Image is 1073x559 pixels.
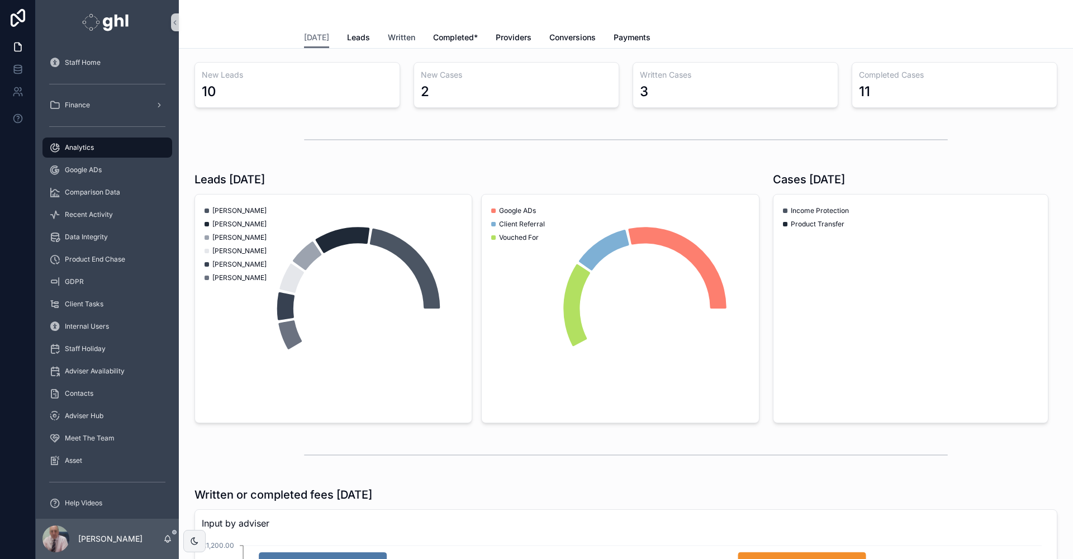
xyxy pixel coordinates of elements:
span: Google ADs [499,206,536,215]
a: GDPR [42,272,172,292]
h3: New Leads [202,69,393,80]
a: Data Integrity [42,227,172,247]
span: Internal Users [65,322,109,331]
a: Google ADs [42,160,172,180]
div: 10 [202,83,216,101]
span: Asset [65,456,82,465]
span: [PERSON_NAME] [212,260,267,269]
span: [PERSON_NAME] [212,206,267,215]
span: Conversions [549,32,596,43]
a: Adviser Hub [42,406,172,426]
span: GDPR [65,277,84,286]
img: App logo [82,13,132,31]
span: Payments [614,32,651,43]
div: chart [780,201,1041,416]
a: Staff Holiday [42,339,172,359]
a: Adviser Availability [42,361,172,381]
a: Conversions [549,27,596,50]
span: [PERSON_NAME] [212,233,267,242]
span: [DATE] [304,32,329,43]
span: Completed* [433,32,478,43]
a: Contacts [42,383,172,404]
a: Written [388,27,415,50]
span: [PERSON_NAME] [212,273,267,282]
span: Providers [496,32,531,43]
span: [PERSON_NAME] [212,247,267,255]
div: chart [488,201,752,416]
tspan: £1,200.00 [202,541,234,549]
h1: Cases [DATE] [773,172,845,187]
a: Providers [496,27,531,50]
h1: Written or completed fees [DATE] [194,487,372,503]
a: Completed* [433,27,478,50]
h3: Written Cases [640,69,831,80]
a: Comparison Data [42,182,172,202]
a: Product End Chase [42,249,172,269]
div: 2 [421,83,429,101]
div: chart [202,201,465,416]
span: Contacts [65,389,93,398]
a: Asset [42,451,172,471]
span: Finance [65,101,90,110]
span: Meet The Team [65,434,115,443]
a: Help Videos [42,493,172,513]
span: Client Referral [499,220,545,229]
a: Payments [614,27,651,50]
div: 3 [640,83,648,101]
a: Client Tasks [42,294,172,314]
a: [DATE] [304,27,329,49]
span: Leads [347,32,370,43]
span: Income Protection [791,206,849,215]
a: Leads [347,27,370,50]
h3: Completed Cases [859,69,1050,80]
span: Product Transfer [791,220,844,229]
span: Google ADs [65,165,102,174]
span: Staff Home [65,58,101,67]
span: Help Videos [65,499,102,508]
span: Client Tasks [65,300,103,309]
span: Comparison Data [65,188,120,197]
a: Analytics [42,138,172,158]
span: Product End Chase [65,255,125,264]
p: [PERSON_NAME] [78,533,143,544]
span: Written [388,32,415,43]
span: Analytics [65,143,94,152]
a: Recent Activity [42,205,172,225]
a: Meet The Team [42,428,172,448]
span: Input by adviser [202,517,1050,530]
a: Staff Home [42,53,172,73]
span: Adviser Availability [65,367,125,376]
a: Internal Users [42,316,172,337]
span: Vouched For [499,233,539,242]
span: Adviser Hub [65,411,103,420]
h1: Leads [DATE] [194,172,265,187]
span: Staff Holiday [65,344,106,353]
a: Finance [42,95,172,115]
div: 11 [859,83,870,101]
span: Data Integrity [65,233,108,241]
div: scrollable content [36,45,179,519]
span: Recent Activity [65,210,113,219]
h3: New Cases [421,69,612,80]
span: [PERSON_NAME] [212,220,267,229]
